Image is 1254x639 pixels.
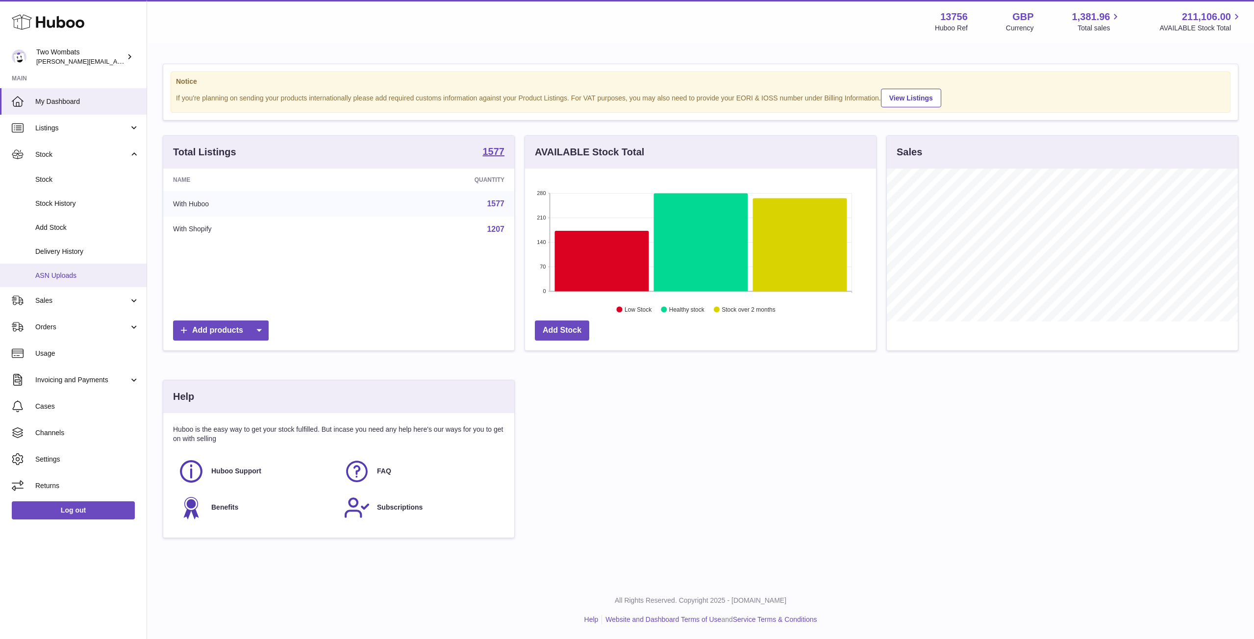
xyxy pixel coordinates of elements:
a: 1207 [487,225,504,233]
h3: Total Listings [173,146,236,159]
span: Add Stock [35,223,139,232]
span: Returns [35,481,139,491]
a: 1577 [483,147,505,158]
p: Huboo is the easy way to get your stock fulfilled. But incase you need any help here's our ways f... [173,425,504,443]
span: [PERSON_NAME][EMAIL_ADDRESS][PERSON_NAME][DOMAIN_NAME] [36,57,249,65]
a: 1577 [487,199,504,208]
a: View Listings [881,89,941,107]
text: 280 [537,190,546,196]
div: Two Wombats [36,48,125,66]
span: Listings [35,123,129,133]
a: Website and Dashboard Terms of Use [605,615,721,623]
p: All Rights Reserved. Copyright 2025 - [DOMAIN_NAME] [155,596,1246,605]
text: Low Stock [625,306,652,313]
li: and [602,615,817,624]
strong: 13756 [940,10,968,24]
span: Subscriptions [377,503,423,512]
h3: Help [173,390,194,403]
div: Currency [1006,24,1034,33]
span: Delivery History [35,247,139,256]
a: Subscriptions [344,494,500,521]
span: Invoicing and Payments [35,375,129,385]
a: Help [584,615,599,623]
text: 210 [537,215,546,221]
span: Usage [35,349,139,358]
h3: Sales [897,146,922,159]
span: Huboo Support [211,467,261,476]
span: Stock [35,175,139,184]
div: If you're planning on sending your products internationally please add required customs informati... [176,87,1225,107]
a: 1,381.96 Total sales [1072,10,1122,33]
a: Benefits [178,494,334,521]
span: AVAILABLE Stock Total [1159,24,1242,33]
a: FAQ [344,458,500,485]
text: 140 [537,239,546,245]
span: 1,381.96 [1072,10,1110,24]
span: FAQ [377,467,391,476]
span: Settings [35,455,139,464]
span: Stock [35,150,129,159]
td: With Shopify [163,217,352,242]
text: 70 [540,264,546,270]
span: Total sales [1078,24,1121,33]
span: Orders [35,322,129,332]
span: Benefits [211,503,238,512]
span: ASN Uploads [35,271,139,280]
a: Service Terms & Conditions [733,615,817,623]
span: Stock History [35,199,139,208]
a: Log out [12,501,135,519]
span: 211,106.00 [1182,10,1231,24]
strong: GBP [1012,10,1033,24]
strong: Notice [176,77,1225,86]
text: 0 [543,288,546,294]
span: Cases [35,402,139,411]
text: Stock over 2 months [722,306,775,313]
th: Quantity [352,169,514,191]
a: Huboo Support [178,458,334,485]
span: Channels [35,428,139,438]
a: Add products [173,320,269,341]
a: 211,106.00 AVAILABLE Stock Total [1159,10,1242,33]
a: Add Stock [535,320,589,341]
h3: AVAILABLE Stock Total [535,146,644,159]
th: Name [163,169,352,191]
span: Sales [35,296,129,305]
img: philip.carroll@twowombats.com [12,49,26,64]
span: My Dashboard [35,97,139,106]
td: With Huboo [163,191,352,217]
strong: 1577 [483,147,505,156]
text: Healthy stock [669,306,705,313]
div: Huboo Ref [935,24,968,33]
